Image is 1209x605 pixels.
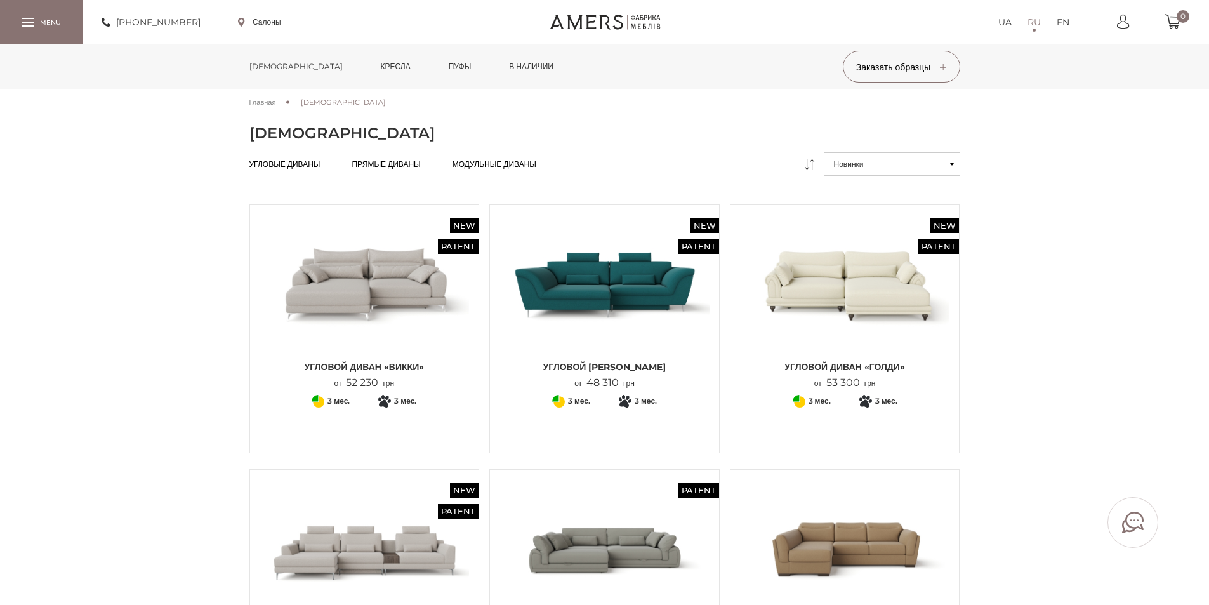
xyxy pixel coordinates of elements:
[371,44,420,89] a: Кресла
[450,218,479,233] span: New
[568,394,590,409] span: 3 мес.
[843,51,960,83] button: Заказать образцы
[635,394,657,409] span: 3 мес.
[394,394,416,409] span: 3 мес.
[334,377,395,389] p: от грн
[249,159,320,170] a: Угловые диваны
[352,159,420,170] a: Прямые диваны
[930,218,959,233] span: New
[1177,10,1189,23] span: 0
[582,376,623,389] span: 48 310
[678,239,719,254] span: Patent
[824,152,960,176] button: Новинки
[499,361,710,373] span: Угловой [PERSON_NAME]
[439,44,481,89] a: Пуфы
[574,377,635,389] p: от грн
[678,483,719,498] span: Patent
[740,215,950,389] a: New Patent Угловой диван «ГОЛДИ» Угловой диван «ГОЛДИ» Угловой диван «ГОЛДИ» от53 300грн
[238,17,281,28] a: Салоны
[249,96,276,108] a: Главная
[809,394,831,409] span: 3 мес.
[102,15,201,30] a: [PHONE_NUMBER]
[453,159,536,170] a: Модульные диваны
[438,504,479,519] span: Patent
[240,44,352,89] a: [DEMOGRAPHIC_DATA]
[875,394,897,409] span: 3 мес.
[249,98,276,107] span: Главная
[260,215,470,389] a: New Patent Угловой диван «ВИККИ» Угловой диван «ВИККИ» Угловой диван «ВИККИ» от52 230грн
[856,62,947,73] span: Заказать образцы
[450,483,479,498] span: New
[822,376,864,389] span: 53 300
[249,124,960,143] h1: [DEMOGRAPHIC_DATA]
[690,218,719,233] span: New
[740,361,950,373] span: Угловой диван «ГОЛДИ»
[260,361,470,373] span: Угловой диван «ВИККИ»
[998,15,1012,30] a: UA
[814,377,876,389] p: от грн
[1057,15,1069,30] a: EN
[341,376,383,389] span: 52 230
[327,394,350,409] span: 3 мес.
[918,239,959,254] span: Patent
[1027,15,1041,30] a: RU
[499,215,710,389] a: New Patent Угловой Диван Грейси Угловой Диван Грейси Угловой [PERSON_NAME] от48 310грн
[499,44,563,89] a: в наличии
[438,239,479,254] span: Patent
